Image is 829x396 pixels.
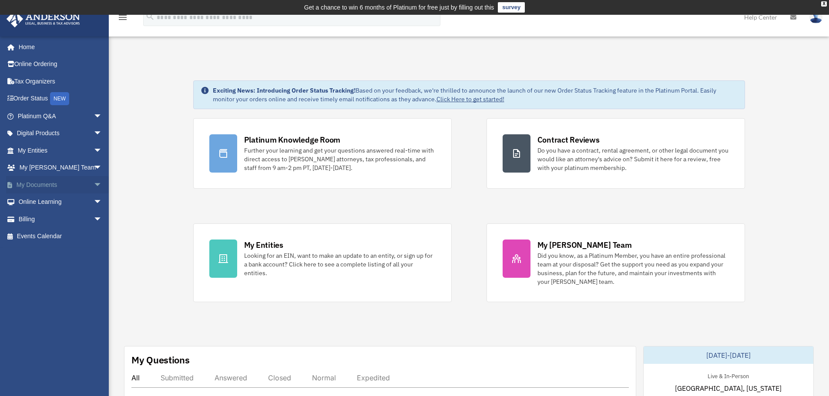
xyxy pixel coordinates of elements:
[6,125,115,142] a: Digital Productsarrow_drop_down
[6,142,115,159] a: My Entitiesarrow_drop_down
[94,210,111,228] span: arrow_drop_down
[131,353,190,366] div: My Questions
[244,146,436,172] div: Further your learning and get your questions answered real-time with direct access to [PERSON_NAM...
[821,1,827,7] div: close
[436,95,504,103] a: Click Here to get started!
[675,383,782,393] span: [GEOGRAPHIC_DATA], [US_STATE]
[809,11,822,23] img: User Pic
[6,38,111,56] a: Home
[213,86,738,103] div: Based on your feedback, we're thrilled to announce the launch of our new Order Status Tracking fe...
[487,118,745,189] a: Contract Reviews Do you have a contract, rental agreement, or other legal document you would like...
[215,373,247,382] div: Answered
[244,251,436,277] div: Looking for an EIN, want to make an update to an entity, or sign up for a bank account? Click her...
[244,134,341,145] div: Platinum Knowledge Room
[94,193,111,211] span: arrow_drop_down
[304,2,494,13] div: Get a chance to win 6 months of Platinum for free just by filling out this
[537,251,729,286] div: Did you know, as a Platinum Member, you have an entire professional team at your disposal? Get th...
[161,373,194,382] div: Submitted
[117,12,128,23] i: menu
[6,107,115,125] a: Platinum Q&Aarrow_drop_down
[94,142,111,160] span: arrow_drop_down
[117,15,128,23] a: menu
[244,240,283,250] div: My Entities
[6,73,115,90] a: Tax Organizers
[213,87,356,94] strong: Exciting News: Introducing Order Status Tracking!
[145,12,155,21] i: search
[644,346,813,364] div: [DATE]-[DATE]
[487,223,745,302] a: My [PERSON_NAME] Team Did you know, as a Platinum Member, you have an entire professional team at...
[537,134,600,145] div: Contract Reviews
[6,56,115,73] a: Online Ordering
[193,223,452,302] a: My Entities Looking for an EIN, want to make an update to an entity, or sign up for a bank accoun...
[6,228,115,245] a: Events Calendar
[94,176,111,194] span: arrow_drop_down
[193,118,452,189] a: Platinum Knowledge Room Further your learning and get your questions answered real-time with dire...
[6,90,115,108] a: Order StatusNEW
[6,159,115,176] a: My [PERSON_NAME] Teamarrow_drop_down
[537,240,632,250] div: My [PERSON_NAME] Team
[537,146,729,172] div: Do you have a contract, rental agreement, or other legal document you would like an attorney's ad...
[6,193,115,211] a: Online Learningarrow_drop_down
[6,210,115,228] a: Billingarrow_drop_down
[357,373,390,382] div: Expedited
[94,125,111,143] span: arrow_drop_down
[4,10,83,27] img: Anderson Advisors Platinum Portal
[268,373,291,382] div: Closed
[94,107,111,125] span: arrow_drop_down
[6,176,115,193] a: My Documentsarrow_drop_down
[131,373,140,382] div: All
[94,159,111,177] span: arrow_drop_down
[312,373,336,382] div: Normal
[498,2,525,13] a: survey
[701,371,756,380] div: Live & In-Person
[50,92,69,105] div: NEW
